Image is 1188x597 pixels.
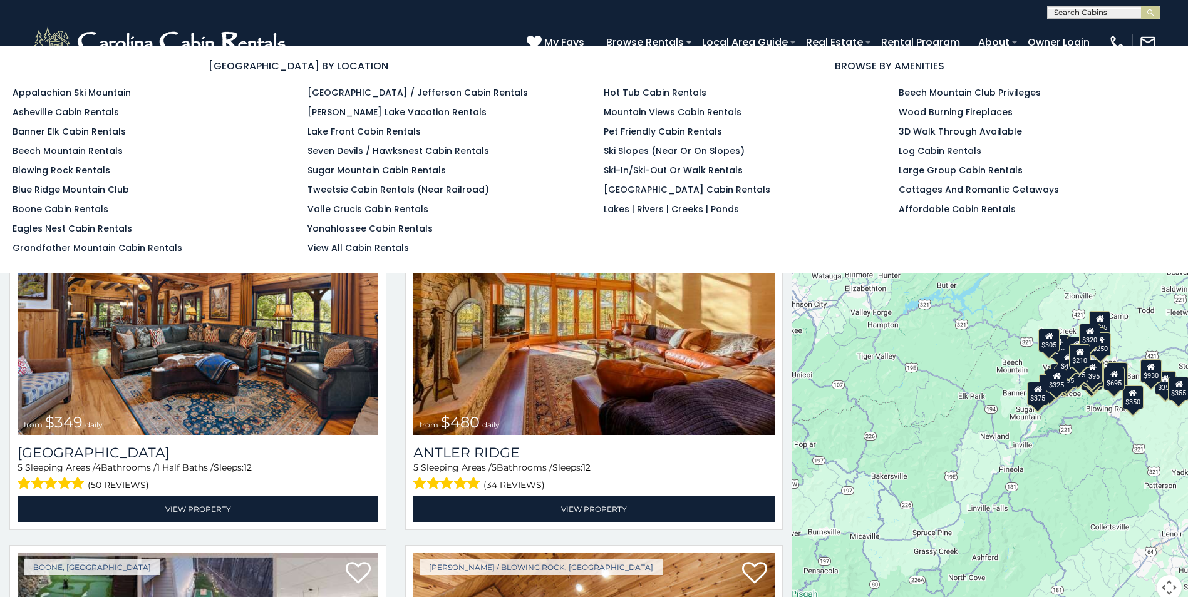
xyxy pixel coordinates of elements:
[1122,385,1144,409] div: $350
[604,164,743,176] a: Ski-in/Ski-Out or Walk Rentals
[604,183,770,196] a: [GEOGRAPHIC_DATA] Cabin Rentals
[899,106,1013,118] a: Wood Burning Fireplaces
[1038,329,1060,352] div: $305
[1108,34,1126,51] img: phone-regular-white.png
[307,164,446,176] a: Sugar Mountain Cabin Rentals
[413,462,418,473] span: 5
[696,31,794,53] a: Local Area Guide
[13,106,119,118] a: Asheville Cabin Rentals
[1107,362,1128,386] div: $380
[18,444,378,461] h3: Diamond Creek Lodge
[18,193,378,435] img: Diamond Creek Lodge
[13,242,182,254] a: Grandfather Mountain Cabin Rentals
[1089,311,1110,335] div: $525
[13,183,129,196] a: Blue Ridge Mountain Club
[1069,344,1090,368] div: $210
[1103,367,1125,390] div: $695
[307,145,489,157] a: Seven Devils / Hawksnest Cabin Rentals
[413,193,774,435] a: Antler Ridge from $480 daily
[1082,360,1103,384] div: $395
[1140,359,1162,383] div: $930
[1056,364,1077,388] div: $395
[604,125,722,138] a: Pet Friendly Cabin Rentals
[604,58,1176,74] h3: BROWSE BY AMENITIES
[244,462,252,473] span: 12
[13,222,132,235] a: Eagles Nest Cabin Rentals
[899,145,981,157] a: Log Cabin Rentals
[346,561,371,587] a: Add to favorites
[482,420,500,429] span: daily
[1090,332,1111,356] div: $250
[1027,382,1048,406] div: $375
[307,183,489,196] a: Tweetsie Cabin Rentals (Near Railroad)
[13,145,123,157] a: Beech Mountain Rentals
[18,496,378,522] a: View Property
[31,24,291,61] img: White-1-2.png
[307,203,428,215] a: Valle Crucis Cabin Rentals
[24,559,160,575] a: Boone, [GEOGRAPHIC_DATA]
[420,420,438,429] span: from
[800,31,869,53] a: Real Estate
[604,86,706,99] a: Hot Tub Cabin Rentals
[972,31,1016,53] a: About
[13,203,108,215] a: Boone Cabin Rentals
[13,125,126,138] a: Banner Elk Cabin Rentals
[1058,350,1079,374] div: $410
[1021,31,1096,53] a: Owner Login
[1079,324,1100,347] div: $320
[1155,371,1176,395] div: $355
[483,477,545,493] span: (34 reviews)
[413,444,774,461] a: Antler Ridge
[157,462,214,473] span: 1 Half Baths /
[13,164,110,176] a: Blowing Rock Rentals
[899,125,1022,138] a: 3D Walk Through Available
[582,462,591,473] span: 12
[1067,337,1088,360] div: $565
[307,106,487,118] a: [PERSON_NAME] Lake Vacation Rentals
[18,461,378,493] div: Sleeping Areas / Bathrooms / Sleeps:
[899,203,1016,215] a: Affordable Cabin Rentals
[307,125,421,138] a: Lake Front Cabin Rentals
[899,183,1059,196] a: Cottages and Romantic Getaways
[45,413,83,431] span: $349
[413,461,774,493] div: Sleeping Areas / Bathrooms / Sleeps:
[1046,369,1067,392] div: $325
[307,86,528,99] a: [GEOGRAPHIC_DATA] / Jefferson Cabin Rentals
[95,462,101,473] span: 4
[413,496,774,522] a: View Property
[544,34,584,50] span: My Favs
[88,477,149,493] span: (50 reviews)
[604,106,741,118] a: Mountain Views Cabin Rentals
[307,242,409,254] a: View All Cabin Rentals
[527,34,587,51] a: My Favs
[420,559,663,575] a: [PERSON_NAME] / Blowing Rock, [GEOGRAPHIC_DATA]
[604,145,745,157] a: Ski Slopes (Near or On Slopes)
[875,31,966,53] a: Rental Program
[899,86,1041,99] a: Beech Mountain Club Privileges
[18,462,23,473] span: 5
[18,193,378,435] a: Diamond Creek Lodge from $349 daily
[85,420,103,429] span: daily
[441,413,480,431] span: $480
[24,420,43,429] span: from
[742,561,767,587] a: Add to favorites
[413,193,774,435] img: Antler Ridge
[13,86,131,99] a: Appalachian Ski Mountain
[600,31,690,53] a: Browse Rentals
[18,444,378,461] a: [GEOGRAPHIC_DATA]
[604,203,739,215] a: Lakes | Rivers | Creeks | Ponds
[492,462,497,473] span: 5
[307,222,433,235] a: Yonahlossee Cabin Rentals
[13,58,584,74] h3: [GEOGRAPHIC_DATA] BY LOCATION
[1139,34,1157,51] img: mail-regular-white.png
[899,164,1023,176] a: Large Group Cabin Rentals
